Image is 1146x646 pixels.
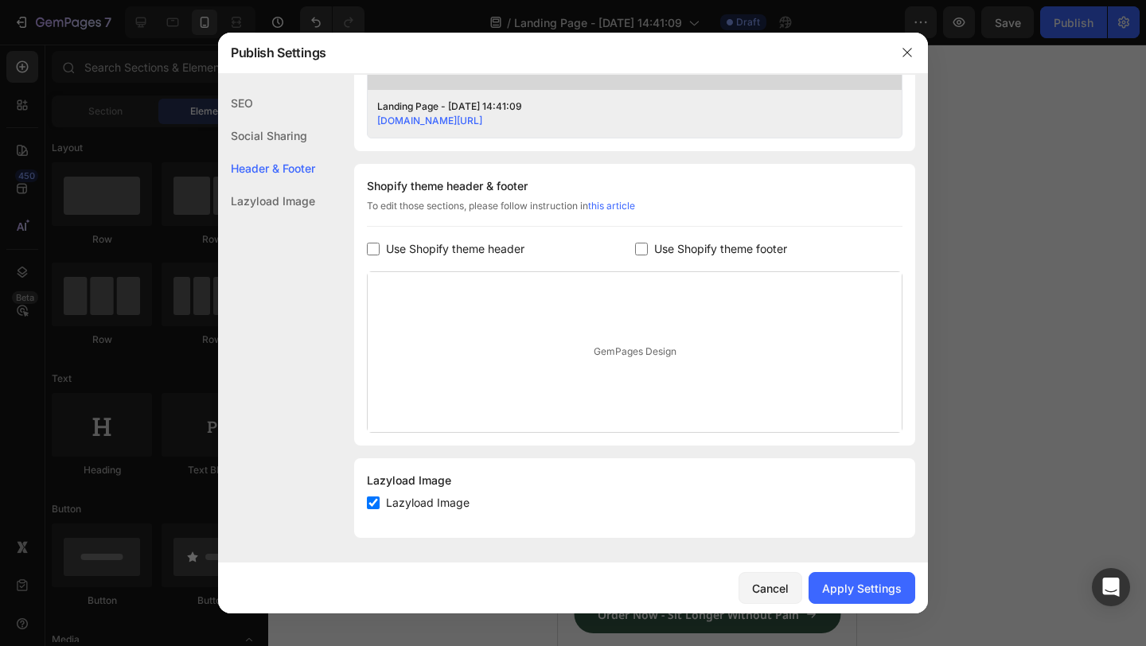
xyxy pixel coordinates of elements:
[386,493,470,512] span: Lazyload Image
[218,32,887,73] div: Publish Settings
[218,119,315,152] div: Social Sharing
[588,200,635,212] a: this article
[80,8,187,24] span: iPhone 13 Mini ( 375 px)
[18,442,277,526] span: Back pain isn’t caused by sitting too much. It’s caused by
[367,471,902,490] div: Lazyload Image
[16,403,89,428] img: gempages_575809327634317898-00989bc6-6f10-4e02-afe5-d2d232f3cc87.png
[218,152,315,185] div: Header & Footer
[16,551,283,589] a: Order Now - Sit Longer Without Pain
[822,580,902,597] div: Apply Settings
[218,185,315,217] div: Lazyload Image
[218,87,315,119] div: SEO
[377,115,482,126] a: [DOMAIN_NAME][URL]
[809,572,915,604] button: Apply Settings
[1092,568,1130,606] div: Open Intercom Messenger
[104,38,194,81] img: gempages_575809327634317898-d4fc5fa7-7eb8-4d2f-8466-72564df992de.png
[739,572,802,604] button: Cancel
[367,199,902,227] div: To edit those sections, please follow instruction in
[386,239,524,259] span: Use Shopify theme header
[377,99,867,114] div: Landing Page - [DATE] 14:41:09
[40,499,268,526] i: sitting at the wrong angle.
[654,239,787,259] span: Use Shopify theme footer
[752,580,789,597] div: Cancel
[162,410,263,421] p: 1500+ Happy Customers
[368,272,902,432] div: GemPages Design
[16,104,283,371] img: gempages_575809327634317898-4ad65939-8ba8-4bcc-af3f-b0852a1d115a.png
[367,177,902,196] div: Shopify theme header & footer
[40,562,241,578] p: Order Now - Sit Longer Without Pain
